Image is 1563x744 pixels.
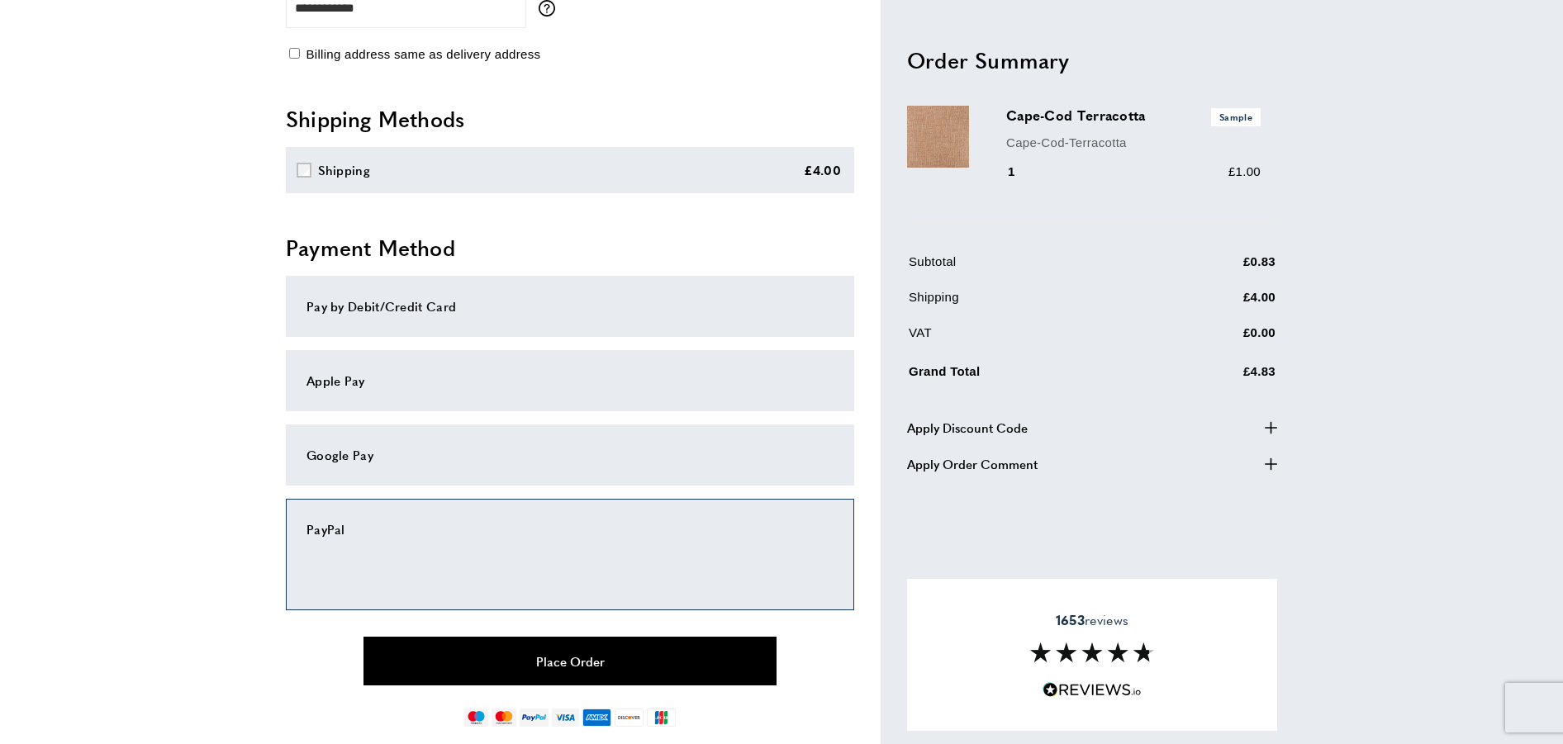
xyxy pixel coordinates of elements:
img: mastercard [492,708,515,727]
div: PayPal [306,519,834,539]
div: Apple Pay [306,371,834,391]
span: Apply Discount Code [907,417,1028,437]
iframe: PayPal-paypal [306,539,834,585]
span: Apply Order Comment [907,453,1038,473]
td: £4.00 [1162,287,1276,320]
input: Billing address same as delivery address [289,48,300,59]
td: £0.00 [1162,323,1276,355]
div: Shipping [318,160,370,180]
h3: Cape-Cod Terracotta [1006,106,1261,126]
div: 1 [1006,162,1038,182]
div: Google Pay [306,445,834,465]
img: american-express [582,708,611,727]
td: Grand Total [909,358,1160,394]
img: paypal [520,708,549,727]
p: Cape-Cod-Terracotta [1006,132,1261,152]
span: reviews [1056,612,1128,628]
img: maestro [464,708,488,727]
h2: Payment Method [286,233,854,263]
h2: Shipping Methods [286,104,854,134]
td: £4.83 [1162,358,1276,394]
strong: 1653 [1056,610,1085,629]
span: Sample [1211,108,1261,126]
img: discover [615,708,644,727]
div: Pay by Debit/Credit Card [306,296,834,316]
img: Cape-Cod Terracotta [907,106,969,168]
img: jcb [647,708,676,727]
span: £1.00 [1228,164,1261,178]
td: Shipping [909,287,1160,320]
img: visa [552,708,579,727]
div: £4.00 [804,160,842,180]
td: £0.83 [1162,252,1276,284]
img: Reviews.io 5 stars [1043,682,1142,698]
button: Place Order [363,637,777,685]
img: Reviews section [1030,642,1154,662]
td: Subtotal [909,252,1160,284]
h2: Order Summary [907,45,1277,74]
span: Billing address same as delivery address [306,47,540,61]
td: VAT [909,323,1160,355]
